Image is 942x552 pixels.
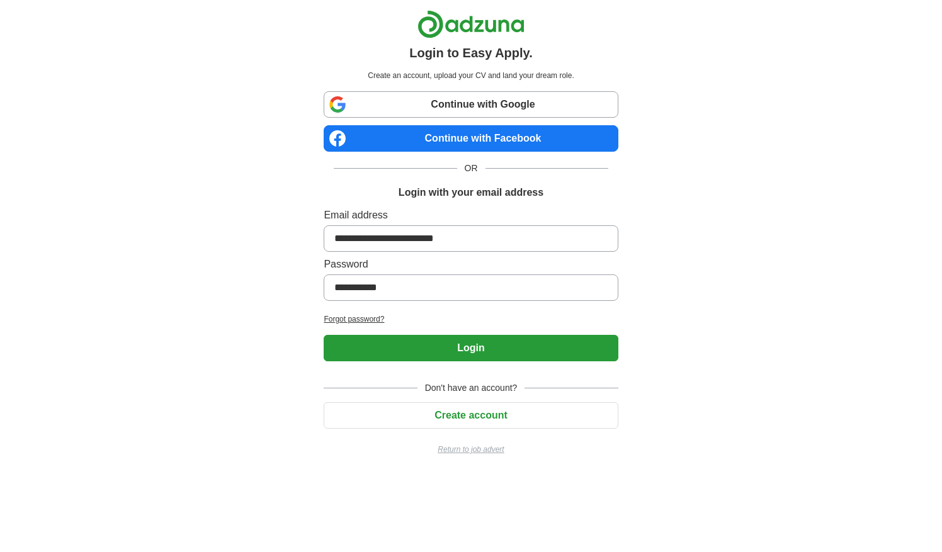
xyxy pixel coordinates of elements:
[326,70,615,81] p: Create an account, upload your CV and land your dream role.
[324,444,618,455] a: Return to job advert
[417,10,525,38] img: Adzuna logo
[324,402,618,429] button: Create account
[324,91,618,118] a: Continue with Google
[324,125,618,152] a: Continue with Facebook
[409,43,533,62] h1: Login to Easy Apply.
[324,208,618,223] label: Email address
[399,185,543,200] h1: Login with your email address
[324,410,618,420] a: Create account
[457,162,485,175] span: OR
[324,335,618,361] button: Login
[324,257,618,272] label: Password
[417,381,525,395] span: Don't have an account?
[324,313,618,325] a: Forgot password?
